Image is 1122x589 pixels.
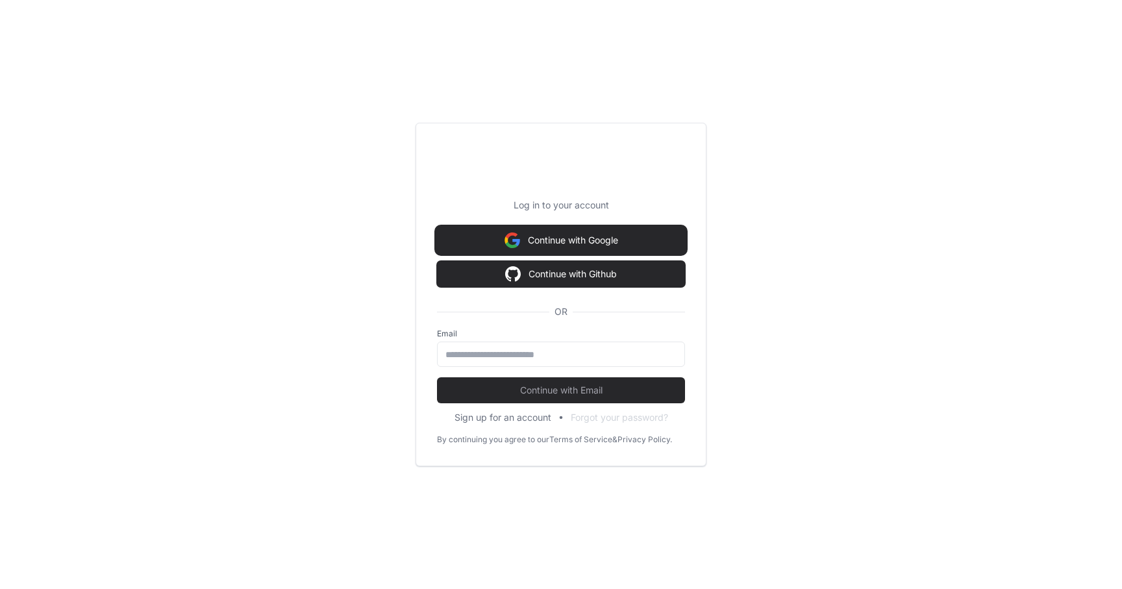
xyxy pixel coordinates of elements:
div: & [612,434,617,445]
img: Sign in with google [505,261,521,287]
div: By continuing you agree to our [437,434,549,445]
button: Continue with Google [437,227,685,253]
button: Sign up for an account [455,411,551,424]
a: Privacy Policy. [617,434,672,445]
p: Log in to your account [437,199,685,212]
button: Forgot your password? [571,411,668,424]
span: Continue with Email [437,384,685,397]
button: Continue with Email [437,377,685,403]
a: Terms of Service [549,434,612,445]
img: Sign in with google [505,227,520,253]
label: Email [437,329,685,339]
button: Continue with Github [437,261,685,287]
span: OR [549,305,573,318]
